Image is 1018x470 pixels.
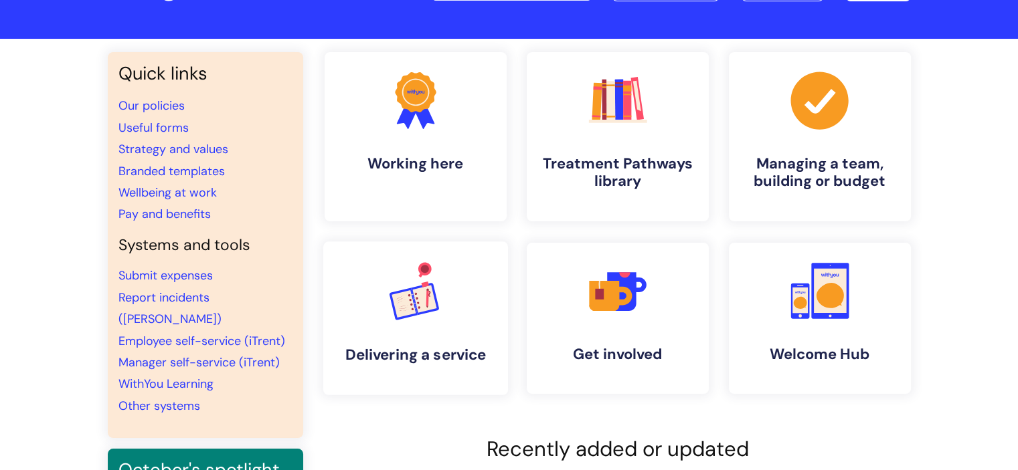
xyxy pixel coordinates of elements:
h4: Systems and tools [118,236,292,255]
h4: Treatment Pathways library [537,155,698,191]
a: Manager self-service (iTrent) [118,354,280,370]
a: Delivering a service [323,241,507,395]
a: Useful forms [118,120,189,136]
a: Submit expenses [118,267,213,283]
a: WithYou Learning [118,376,214,392]
h4: Get involved [537,346,698,363]
a: Get involved [527,243,709,394]
a: Branded templates [118,163,225,179]
a: Strategy and values [118,141,228,157]
a: Report incidents ([PERSON_NAME]) [118,289,222,327]
a: Welcome Hub [729,243,911,394]
a: Wellbeing at work [118,185,217,201]
h3: Quick links [118,63,292,84]
h4: Delivering a service [334,346,497,364]
a: Our policies [118,98,185,114]
h4: Managing a team, building or budget [740,155,900,191]
a: Working here [325,52,507,221]
h4: Working here [335,155,496,172]
a: Managing a team, building or budget [729,52,911,221]
a: Treatment Pathways library [527,52,709,221]
a: Other systems [118,398,200,414]
h4: Welcome Hub [740,346,900,363]
h2: Recently added or updated [325,437,911,461]
a: Pay and benefits [118,206,211,222]
a: Employee self-service (iTrent) [118,333,285,349]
